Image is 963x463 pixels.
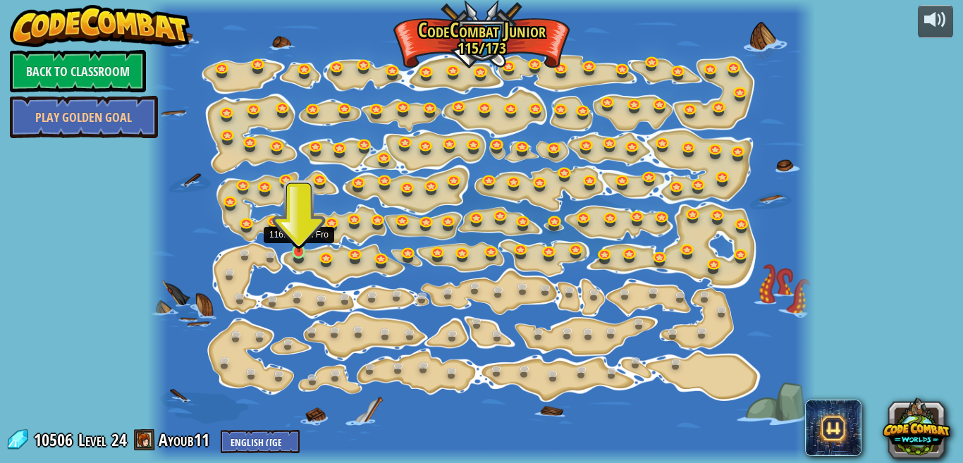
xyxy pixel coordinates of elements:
span: 10506 [34,428,77,451]
span: Level [78,428,106,452]
img: CodeCombat - Learn how to code by playing a game [10,5,190,47]
a: Back to Classroom [10,50,146,92]
span: 24 [111,428,127,451]
button: Adjust volume [918,5,953,38]
a: Play Golden Goal [10,96,158,138]
img: level-banner-started.png [291,217,307,252]
a: Ayoub11 [159,428,214,451]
